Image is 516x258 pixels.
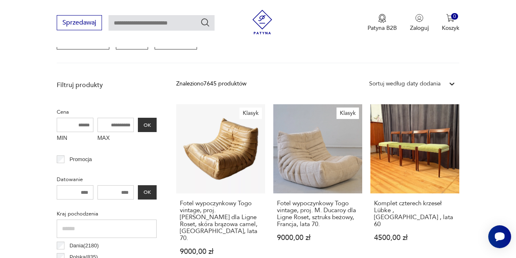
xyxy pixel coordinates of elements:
[180,200,261,242] h3: Fotel wypoczynkowy Togo vintage, proj. [PERSON_NAME] dla Ligne Roset, skóra brązowa camel, [GEOGR...
[368,14,397,32] button: Patyna B2B
[277,234,359,241] p: 9000,00 zł
[369,79,441,88] div: Sortuj według daty dodania
[277,200,359,228] h3: Fotel wypoczynkowy Togo vintage, proj. M. Ducaroy dla Ligne Roset, sztruks beżowy, Francja, lata 70.
[138,118,157,132] button: OK
[374,234,456,241] p: 4500,00 zł
[69,241,99,250] p: Dania ( 2180 )
[57,81,157,90] p: Filtruj produkty
[57,175,157,184] p: Datowanie
[57,108,157,117] p: Cena
[138,185,157,200] button: OK
[97,132,134,145] label: MAX
[368,14,397,32] a: Ikona medaluPatyna B2B
[200,18,210,27] button: Szukaj
[368,24,397,32] p: Patyna B2B
[176,79,246,88] div: Znaleziono 7645 produktów
[180,248,261,255] p: 9000,00 zł
[410,14,429,32] button: Zaloguj
[57,20,102,26] a: Sprzedawaj
[374,200,456,228] h3: Komplet czterech krzeseł Lübke , [GEOGRAPHIC_DATA] , lata 60
[442,24,459,32] p: Koszyk
[410,24,429,32] p: Zaloguj
[446,14,454,22] img: Ikona koszyka
[57,132,93,145] label: MIN
[378,14,386,23] img: Ikona medalu
[415,14,423,22] img: Ikonka użytkownika
[69,155,92,164] p: Promocja
[57,15,102,30] button: Sprzedawaj
[451,13,458,20] div: 0
[442,14,459,32] button: 0Koszyk
[250,10,275,34] img: Patyna - sklep z meblami i dekoracjami vintage
[488,225,511,248] iframe: Smartsupp widget button
[57,209,157,218] p: Kraj pochodzenia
